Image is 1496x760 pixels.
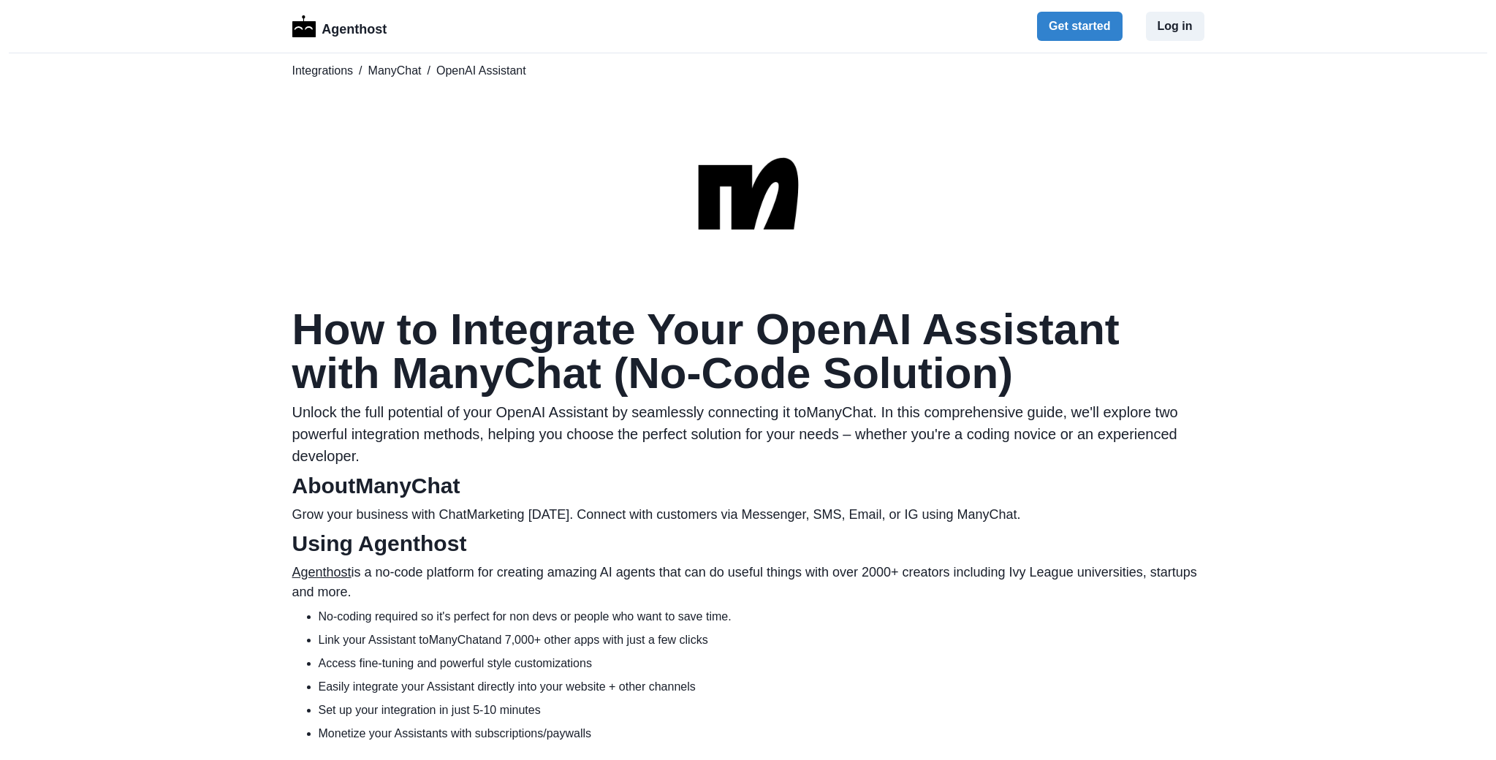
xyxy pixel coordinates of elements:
p: Agenthost [322,14,387,39]
button: Log in [1146,12,1204,41]
a: LogoAgenthost [292,14,387,39]
p: is a no-code platform for creating amazing AI agents that can do useful things with over 2000+ cr... [292,563,1204,602]
li: Monetize your Assistants with subscriptions/paywalls [319,725,1204,742]
a: ManyChat [368,62,422,80]
li: Easily integrate your Assistant directly into your website + other channels [319,678,1204,696]
li: Access fine-tuning and powerful style customizations [319,655,1204,672]
h2: Using Agenthost [292,531,1204,557]
h2: About ManyChat [292,473,1204,499]
button: Get started [1037,12,1122,41]
a: Agenthost [292,565,352,579]
li: Set up your integration in just 5-10 minutes [319,702,1204,719]
a: Integrations [292,62,354,80]
nav: breadcrumb [292,62,1204,80]
h1: How to Integrate Your OpenAI Assistant with ManyChat (No-Code Solution) [292,308,1204,395]
li: Link your Assistant to ManyChat and 7,000+ other apps with just a few clicks [319,631,1204,649]
span: / [359,62,362,80]
img: ManyChat logo for OpenAI Assistant integration [675,121,821,267]
span: OpenAI Assistant [436,62,526,80]
li: No-coding required so it's perfect for non devs or people who want to save time. [319,608,1204,626]
p: Unlock the full potential of your OpenAI Assistant by seamlessly connecting it to ManyChat . In t... [292,401,1204,467]
span: / [427,62,430,80]
img: Logo [292,15,316,37]
p: Grow your business with ChatMarketing [DATE]. Connect with customers via Messenger, SMS, Email, o... [292,505,1204,525]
